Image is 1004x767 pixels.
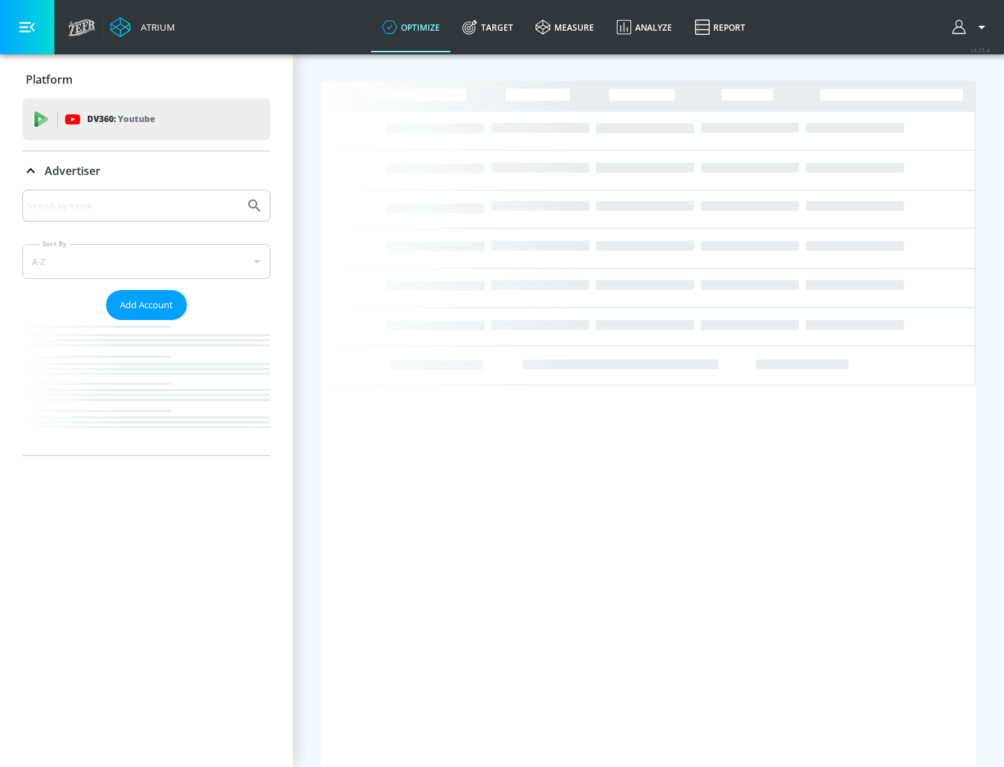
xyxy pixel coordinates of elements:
[110,17,175,38] a: Atrium
[971,46,990,54] span: v 4.25.4
[683,2,756,52] a: Report
[22,190,271,455] div: Advertiser
[45,163,100,179] p: Advertiser
[106,290,187,320] button: Add Account
[87,112,155,127] p: DV360:
[118,112,155,126] p: Youtube
[28,197,239,215] input: Search by name
[40,239,70,248] label: Sort By
[135,21,175,33] div: Atrium
[371,2,451,52] a: optimize
[524,2,605,52] a: measure
[605,2,683,52] a: Analyze
[22,98,271,140] div: DV360: Youtube
[22,320,271,455] nav: list of Advertiser
[120,297,173,313] span: Add Account
[26,72,73,87] p: Platform
[22,151,271,190] div: Advertiser
[22,244,271,279] div: A-Z
[22,60,271,99] div: Platform
[451,2,524,52] a: Target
